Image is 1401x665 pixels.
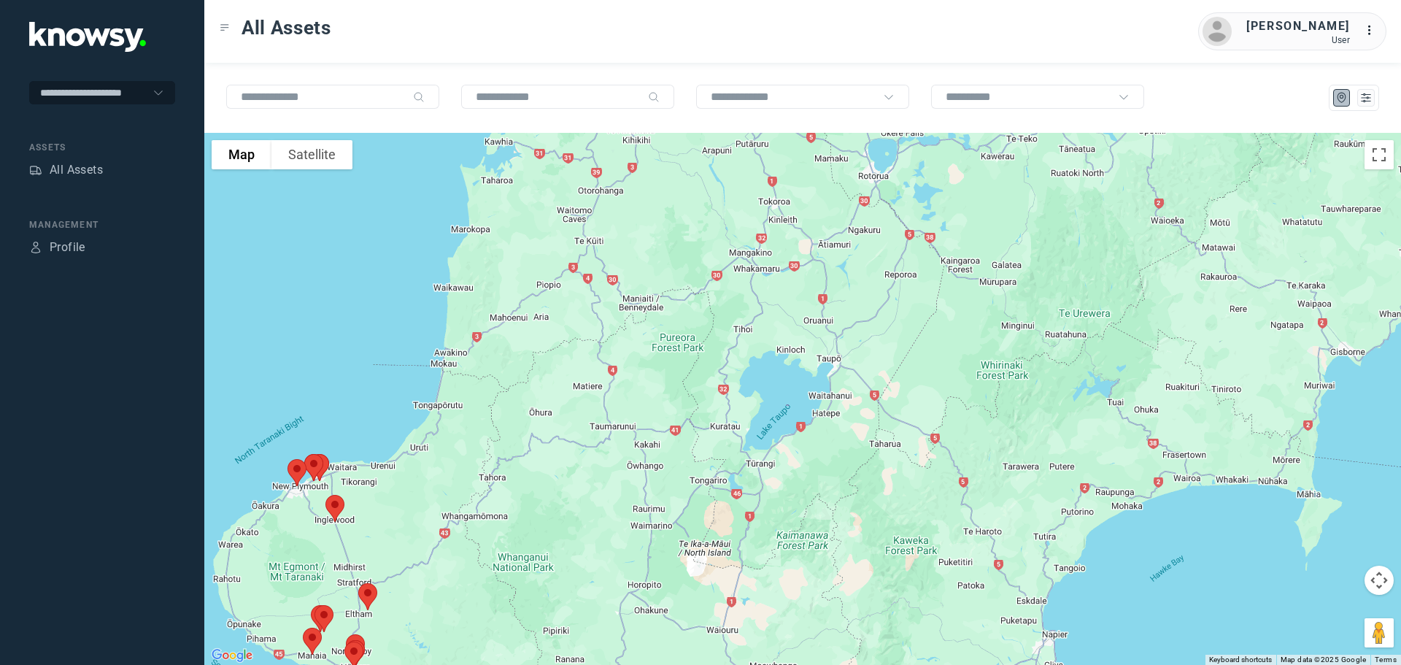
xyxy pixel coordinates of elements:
button: Show street map [212,140,271,169]
a: Open this area in Google Maps (opens a new window) [208,646,256,665]
div: Search [413,91,425,103]
div: Management [29,218,175,231]
img: Application Logo [29,22,146,52]
img: Google [208,646,256,665]
span: All Assets [242,15,331,41]
div: All Assets [50,161,103,179]
a: ProfileProfile [29,239,85,256]
a: AssetsAll Assets [29,161,103,179]
button: Keyboard shortcuts [1209,655,1272,665]
button: Drag Pegman onto the map to open Street View [1365,618,1394,647]
div: : [1365,22,1382,42]
div: List [1359,91,1373,104]
a: Terms (opens in new tab) [1375,656,1397,664]
div: Profile [29,241,42,254]
div: User [1246,35,1350,45]
div: : [1365,22,1382,39]
div: Map [1335,91,1348,104]
div: Toggle Menu [220,23,230,33]
button: Show satellite imagery [271,140,352,169]
button: Toggle fullscreen view [1365,140,1394,169]
button: Map camera controls [1365,566,1394,595]
div: Profile [50,239,85,256]
div: [PERSON_NAME] [1246,18,1350,35]
img: avatar.png [1203,17,1232,46]
tspan: ... [1365,25,1380,36]
div: Assets [29,164,42,177]
span: Map data ©2025 Google [1281,656,1366,664]
div: Assets [29,141,175,154]
div: Search [648,91,660,103]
